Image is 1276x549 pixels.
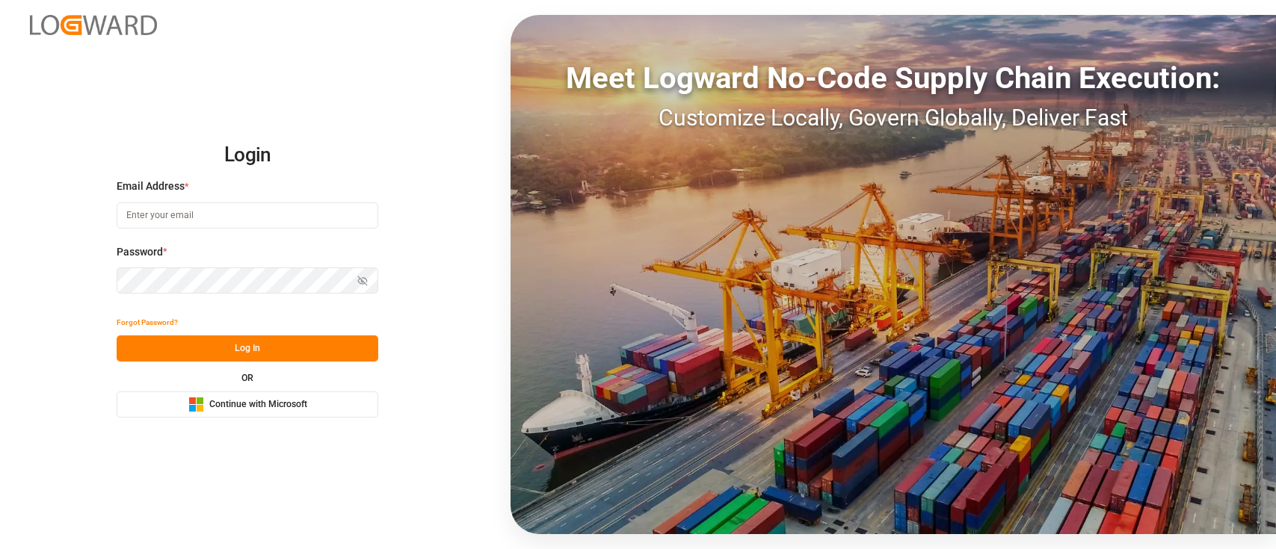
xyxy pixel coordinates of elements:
span: Email Address [117,179,185,194]
button: Continue with Microsoft [117,391,378,418]
div: Customize Locally, Govern Globally, Deliver Fast [511,101,1276,134]
button: Log In [117,335,378,362]
input: Enter your email [117,202,378,229]
span: Continue with Microsoft [209,398,307,412]
small: OR [241,373,253,382]
div: Meet Logward No-Code Supply Chain Execution: [511,56,1276,101]
img: Logward_new_orange.png [30,15,157,35]
button: Forgot Password? [117,309,178,335]
h2: Login [117,131,378,179]
span: Password [117,244,163,260]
